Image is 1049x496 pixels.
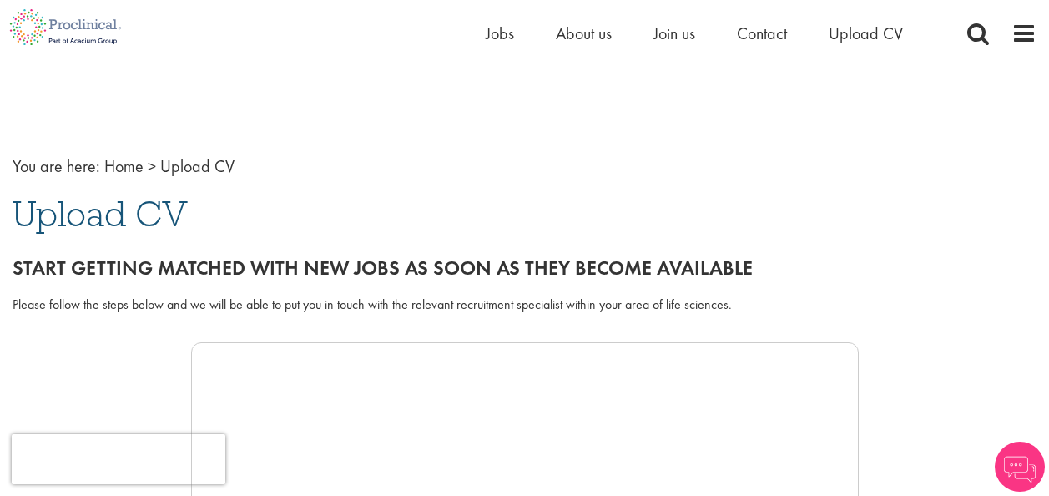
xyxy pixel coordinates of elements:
[486,23,514,44] a: Jobs
[737,23,787,44] a: Contact
[13,191,188,236] span: Upload CV
[13,155,100,177] span: You are here:
[653,23,695,44] a: Join us
[13,257,1036,279] h2: Start getting matched with new jobs as soon as they become available
[829,23,903,44] a: Upload CV
[104,155,144,177] a: breadcrumb link
[160,155,235,177] span: Upload CV
[13,296,1036,315] div: Please follow the steps below and we will be able to put you in touch with the relevant recruitme...
[148,155,156,177] span: >
[995,442,1045,492] img: Chatbot
[556,23,612,44] a: About us
[12,434,225,484] iframe: reCAPTCHA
